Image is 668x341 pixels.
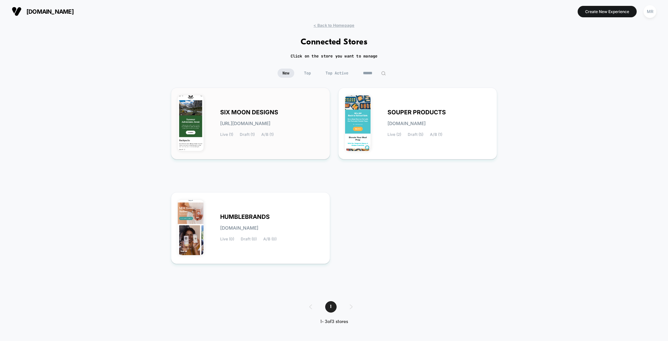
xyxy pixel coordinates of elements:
[220,121,270,126] span: [URL][DOMAIN_NAME]
[220,226,258,230] span: [DOMAIN_NAME]
[408,132,423,137] span: Draft (5)
[220,215,270,219] span: HUMBLEBRANDS
[644,5,656,18] div: MR
[381,71,386,76] img: edit
[313,23,354,28] span: < Back to Homepage
[321,69,353,78] span: Top Active
[278,69,294,78] span: New
[299,69,316,78] span: Top
[387,121,426,126] span: [DOMAIN_NAME]
[261,132,274,137] span: A/B (1)
[10,6,76,17] button: [DOMAIN_NAME]
[303,319,366,325] div: 1 - 3 of 3 stores
[301,38,368,47] h1: Connected Stores
[578,6,637,17] button: Create New Experience
[345,95,371,151] img: SOUPER_PRODUCTS
[220,110,278,115] span: SIX MOON DESIGNS
[387,132,401,137] span: Live (2)
[178,200,204,255] img: HUMBLEBRANDS
[325,301,337,313] span: 1
[12,7,22,16] img: Visually logo
[178,95,204,151] img: SIX_MOON_DESIGNS
[430,132,442,137] span: A/B (1)
[263,237,277,241] span: A/B (0)
[387,110,446,115] span: SOUPER PRODUCTS
[220,237,234,241] span: Live (0)
[26,8,74,15] span: [DOMAIN_NAME]
[220,132,233,137] span: Live (1)
[240,132,255,137] span: Draft (1)
[241,237,257,241] span: Draft (0)
[291,54,378,59] h2: Click on the store you want to manage
[642,5,658,18] button: MR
